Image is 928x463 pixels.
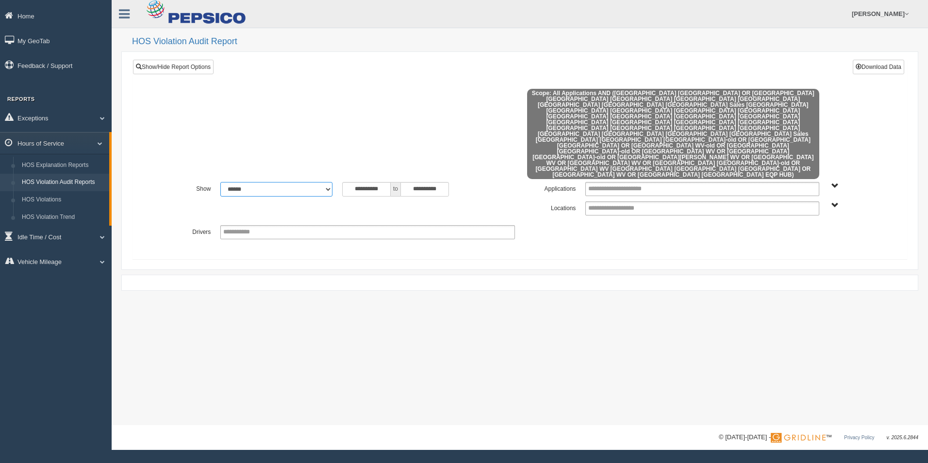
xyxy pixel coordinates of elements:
span: Scope: All Applications AND ([GEOGRAPHIC_DATA] [GEOGRAPHIC_DATA] OR [GEOGRAPHIC_DATA] [GEOGRAPHIC... [527,89,819,179]
img: Gridline [771,433,826,443]
a: HOS Violation Trend [17,209,109,226]
a: Show/Hide Report Options [133,60,214,74]
a: HOS Violations [17,191,109,209]
label: Show [155,182,215,194]
button: Download Data [853,60,904,74]
h2: HOS Violation Audit Report [132,37,918,47]
a: Privacy Policy [844,435,874,440]
a: HOS Explanation Reports [17,157,109,174]
span: v. 2025.6.2844 [887,435,918,440]
span: to [391,182,400,197]
div: © [DATE]-[DATE] - ™ [719,432,918,443]
label: Locations [520,201,580,213]
label: Applications [520,182,580,194]
label: Drivers [155,225,215,237]
a: HOS Violation Audit Reports [17,174,109,191]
